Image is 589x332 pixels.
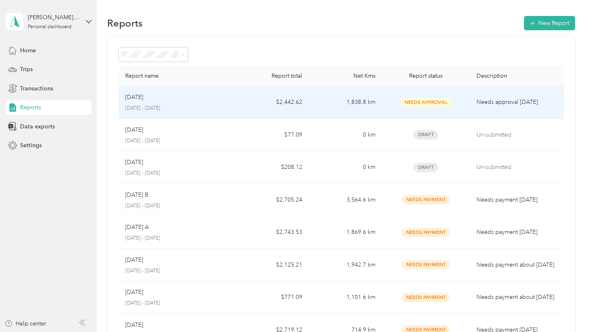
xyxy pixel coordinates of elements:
[236,249,309,282] td: $2,125.21
[125,300,229,307] p: [DATE] - [DATE]
[125,137,229,145] p: [DATE] - [DATE]
[477,293,561,302] p: Needs payment about [DATE]
[477,195,561,204] p: Needs payment [DATE]
[236,281,309,314] td: $771.09
[402,195,450,204] span: Needs Payment
[309,86,382,119] td: 1,838.8 km
[125,105,229,112] p: [DATE] - [DATE]
[309,184,382,217] td: 3,564.6 km
[125,223,149,232] p: [DATE] A
[20,141,42,150] span: Settings
[309,249,382,282] td: 1,942.7 km
[107,19,143,27] h1: Reports
[28,13,79,22] div: [PERSON_NAME][EMAIL_ADDRESS][DOMAIN_NAME]
[309,151,382,184] td: 0 km
[125,191,148,200] p: [DATE] B
[477,130,561,139] p: Un-submitted
[470,66,568,86] th: Description
[309,216,382,249] td: 1,869.6 km
[236,119,309,152] td: $77.09
[414,163,438,172] span: Draft
[524,16,575,30] button: New Report
[389,72,463,79] div: Report status
[20,122,55,131] span: Data exports
[125,235,229,242] p: [DATE] - [DATE]
[20,65,33,74] span: Trips
[125,158,143,167] p: [DATE]
[20,84,53,93] span: Transactions
[236,184,309,217] td: $2,705.24
[125,126,143,135] p: [DATE]
[125,321,143,330] p: [DATE]
[125,267,229,275] p: [DATE] - [DATE]
[236,86,309,119] td: $2,442.62
[20,103,41,112] span: Reports
[400,98,452,107] span: Needs Approval
[119,66,236,86] th: Report name
[125,170,229,177] p: [DATE] - [DATE]
[125,93,143,102] p: [DATE]
[402,260,450,269] span: Needs Payment
[309,119,382,152] td: 0 km
[477,98,561,107] p: Needs approval [DATE]
[4,319,46,328] button: Help center
[309,281,382,314] td: 1,101.6 km
[28,25,72,29] div: Personal dashboard
[414,130,438,139] span: Draft
[236,216,309,249] td: $2,743.53
[125,256,143,265] p: [DATE]
[125,288,143,297] p: [DATE]
[402,293,450,302] span: Needs Payment
[309,66,382,86] th: Net Kms
[543,286,589,332] iframe: Everlance-gr Chat Button Frame
[477,228,561,237] p: Needs payment [DATE]
[402,228,450,237] span: Needs Payment
[125,202,229,210] p: [DATE] - [DATE]
[20,46,36,55] span: Home
[236,66,309,86] th: Report total
[477,163,561,172] p: Un-submitted
[236,151,309,184] td: $208.12
[477,260,561,269] p: Needs payment about [DATE]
